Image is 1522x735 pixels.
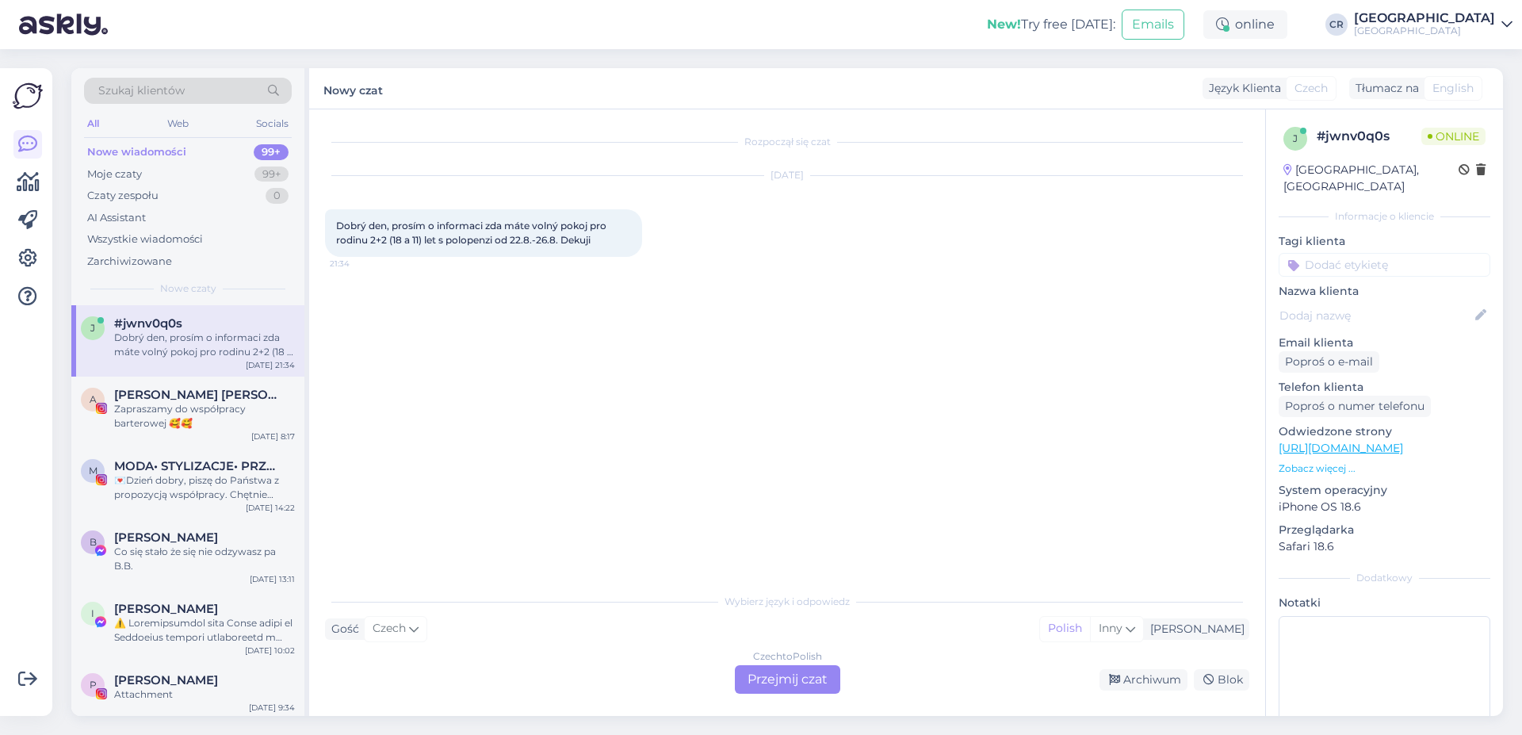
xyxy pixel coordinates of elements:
button: Emails [1122,10,1184,40]
span: j [90,322,95,334]
div: 💌Dzień dobry, piszę do Państwa z propozycją współpracy. Chętnie odwiedziłabym Państwa hotel z rod... [114,473,295,502]
span: Czech [1294,80,1328,97]
div: Co się stało że się nie odzywasz pa B.B. [114,545,295,573]
div: Polish [1040,617,1090,641]
span: A [90,393,97,405]
div: Rozpoczął się czat [325,135,1249,149]
div: [DATE] 8:17 [251,431,295,442]
span: #jwnv0q0s [114,316,182,331]
div: # jwnv0q0s [1317,127,1421,146]
div: 99+ [254,144,289,160]
p: Odwiedzone strony [1279,423,1490,440]
div: [DATE] [325,168,1249,182]
div: Poproś o e-mail [1279,351,1379,373]
span: 21:34 [330,258,389,270]
a: [URL][DOMAIN_NAME] [1279,441,1403,455]
div: ⚠️ Loremipsumdol sita Conse adipi el Seddoeius tempori utlaboreetd m aliqua enimadmini veniamqún... [114,616,295,645]
p: Nazwa klienta [1279,283,1490,300]
p: Safari 18.6 [1279,538,1490,555]
div: Czaty zespołu [87,188,159,204]
label: Nowy czat [323,78,383,99]
p: Notatki [1279,595,1490,611]
p: Tagi klienta [1279,233,1490,250]
span: Dobrý den, prosím o informaci zda máte volný pokoj pro rodinu 2+2 (18 a 11) let s polopenzi od 22... [336,220,609,246]
div: Wybierz język i odpowiedz [325,595,1249,609]
div: All [84,113,102,134]
div: Język Klienta [1203,80,1281,97]
div: [GEOGRAPHIC_DATA], [GEOGRAPHIC_DATA] [1283,162,1459,195]
div: Gość [325,621,359,637]
input: Dodać etykietę [1279,253,1490,277]
div: Blok [1194,669,1249,691]
div: [PERSON_NAME] [1144,621,1245,637]
div: Socials [253,113,292,134]
span: P [90,679,97,691]
div: Informacje o kliencie [1279,209,1490,224]
div: Zarchiwizowane [87,254,172,270]
p: Telefon klienta [1279,379,1490,396]
div: Poproś o numer telefonu [1279,396,1431,417]
div: Przejmij czat [735,665,840,694]
div: 0 [266,188,289,204]
span: I [91,607,94,619]
div: Czech to Polish [753,649,822,664]
p: System operacyjny [1279,482,1490,499]
span: MODA• STYLIZACJE• PRZEGLĄDY KOLEKCJI [114,459,279,473]
input: Dodaj nazwę [1279,307,1472,324]
div: [GEOGRAPHIC_DATA] [1354,25,1495,37]
span: B [90,536,97,548]
div: 99+ [254,167,289,182]
div: Archiwum [1099,669,1187,691]
span: Anna Żukowska Ewa Adamczewska BLIŹNIACZKI • Bóg • rodzina • dom [114,388,279,402]
div: AI Assistant [87,210,146,226]
span: Inny [1099,621,1122,635]
div: [GEOGRAPHIC_DATA] [1354,12,1495,25]
span: M [89,465,98,477]
b: New! [987,17,1021,32]
div: Dobrý den, prosím o informaci zda máte volný pokoj pro rodinu 2+2 (18 a 11) let s polopenzi od 22... [114,331,295,359]
div: [DATE] 10:02 [245,645,295,657]
span: Szukaj klientów [98,82,185,99]
p: Zobacz więcej ... [1279,461,1490,476]
div: [DATE] 13:11 [250,573,295,585]
div: Moje czaty [87,167,142,182]
div: online [1203,10,1287,39]
div: Wszystkie wiadomości [87,232,203,247]
div: Zapraszamy do współpracy barterowej 🥰🥰 [114,402,295,431]
a: [GEOGRAPHIC_DATA][GEOGRAPHIC_DATA] [1354,12,1512,37]
div: [DATE] 9:34 [249,702,295,714]
span: Paweł Pokarowski [114,673,218,687]
span: English [1432,80,1474,97]
div: Nowe wiadomości [87,144,186,160]
div: Web [164,113,192,134]
div: Tłumacz na [1349,80,1419,97]
span: Czech [373,620,406,637]
span: Bożena Bolewicz [114,530,218,545]
p: Przeglądarka [1279,522,1490,538]
span: j [1293,132,1298,144]
p: iPhone OS 18.6 [1279,499,1490,515]
p: Email klienta [1279,335,1490,351]
div: [DATE] 21:34 [246,359,295,371]
span: Nowe czaty [160,281,216,296]
span: Igor Jafar [114,602,218,616]
div: CR [1325,13,1348,36]
div: [DATE] 14:22 [246,502,295,514]
div: Try free [DATE]: [987,15,1115,34]
span: Online [1421,128,1486,145]
div: Attachment [114,687,295,702]
div: Dodatkowy [1279,571,1490,585]
img: Askly Logo [13,81,43,111]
